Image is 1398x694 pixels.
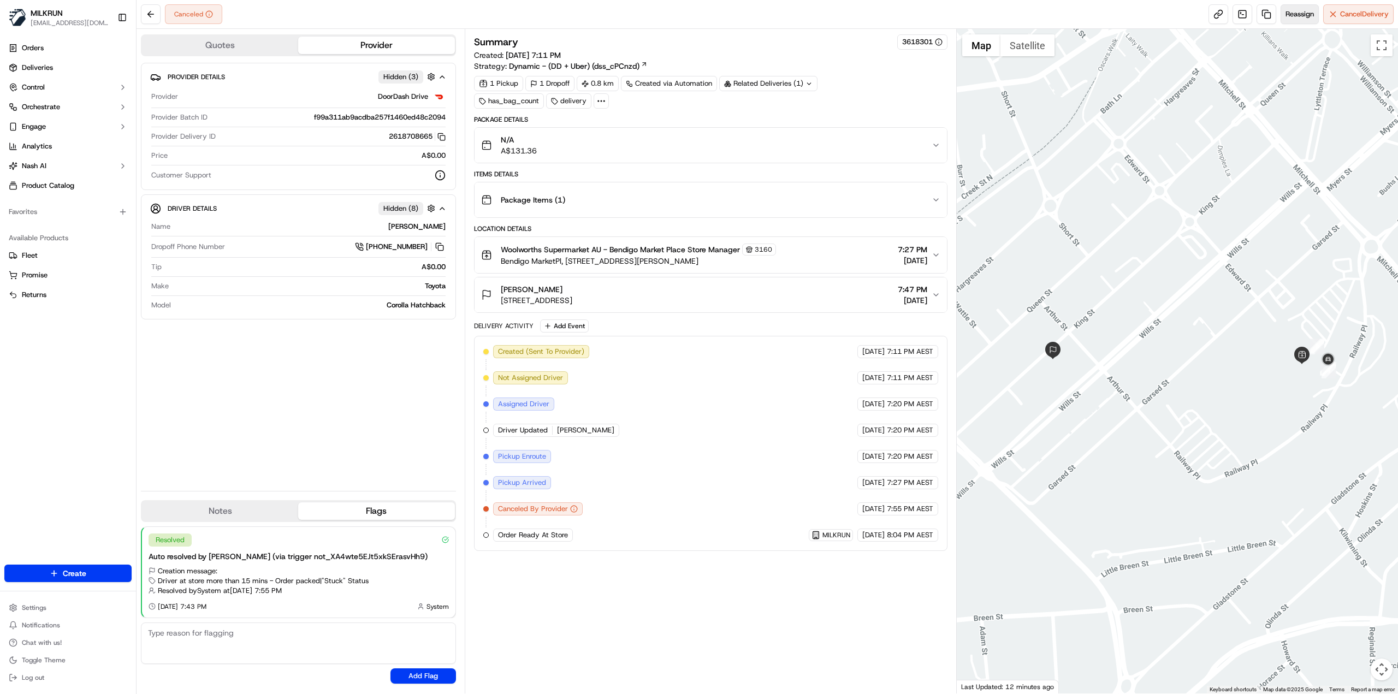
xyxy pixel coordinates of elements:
[1371,34,1393,56] button: Toggle fullscreen view
[862,530,885,540] span: [DATE]
[887,347,933,357] span: 7:11 PM AEST
[4,203,132,221] div: Favorites
[506,50,561,60] span: [DATE] 7:11 PM
[298,37,454,54] button: Provider
[1329,686,1344,692] a: Terms (opens in new tab)
[474,76,523,91] div: 1 Pickup
[755,245,772,254] span: 3160
[383,204,418,213] span: Hidden ( 8 )
[498,530,568,540] span: Order Ready At Store
[4,79,132,96] button: Control
[22,673,44,682] span: Log out
[501,244,740,255] span: Woolworths Supermarket AU - Bendigo Market Place Store Manager
[22,82,45,92] span: Control
[9,270,127,280] a: Promise
[9,9,26,26] img: MILKRUN
[474,50,561,61] span: Created:
[862,504,885,514] span: [DATE]
[1310,340,1324,354] div: 5
[898,244,927,255] span: 7:27 PM
[4,39,132,57] a: Orders
[22,270,48,280] span: Promise
[1320,361,1334,376] div: 7
[149,533,192,547] div: Resolved
[1351,686,1395,692] a: Report a map error
[474,170,947,179] div: Items Details
[22,621,60,630] span: Notifications
[9,290,127,300] a: Returns
[166,262,446,272] div: A$0.00
[22,656,66,665] span: Toggle Theme
[1322,364,1336,378] div: 9
[1281,4,1319,24] button: Reassign
[498,478,546,488] span: Pickup Arrived
[1371,659,1393,680] button: Map camera controls
[22,251,38,260] span: Fleet
[525,76,574,91] div: 1 Dropoff
[22,603,46,612] span: Settings
[150,68,447,86] button: Provider DetailsHidden (3)
[822,531,850,539] span: MILKRUN
[378,70,438,84] button: Hidden (3)
[4,229,132,247] div: Available Products
[557,425,614,435] span: [PERSON_NAME]
[151,132,216,141] span: Provider Delivery ID
[151,112,208,122] span: Provider Batch ID
[1000,34,1055,56] button: Show satellite imagery
[4,177,132,194] a: Product Catalog
[621,76,717,91] a: Created via Automation
[22,181,74,191] span: Product Catalog
[475,182,947,217] button: Package Items (1)
[22,43,44,53] span: Orders
[577,76,619,91] div: 0.8 km
[902,37,943,47] button: 3618301
[151,281,169,291] span: Make
[474,93,544,109] div: has_bag_count
[22,102,60,112] span: Orchestrate
[501,134,537,145] span: N/A
[4,600,132,615] button: Settings
[149,551,449,562] div: Auto resolved by [PERSON_NAME] (via trigger not_XA4wte5EJt5xkSErasvHh9)
[4,286,132,304] button: Returns
[4,266,132,284] button: Promise
[887,373,933,383] span: 7:11 PM AEST
[501,295,572,306] span: [STREET_ADDRESS]
[959,679,996,693] a: Open this area in Google Maps (opens a new window)
[475,277,947,312] button: [PERSON_NAME][STREET_ADDRESS]7:47 PM[DATE]
[4,653,132,668] button: Toggle Theme
[168,204,217,213] span: Driver Details
[31,19,109,27] span: [EMAIL_ADDRESS][DOMAIN_NAME]
[4,4,113,31] button: MILKRUNMILKRUN[EMAIL_ADDRESS][DOMAIN_NAME]
[158,576,369,586] span: Driver at store more than 15 mins - Order packed | "Stuck" Status
[151,262,162,272] span: Tip
[4,118,132,135] button: Engage
[1323,4,1394,24] button: CancelDelivery
[898,255,927,266] span: [DATE]
[4,59,132,76] a: Deliveries
[150,199,447,217] button: Driver DetailsHidden (8)
[31,8,63,19] button: MILKRUN
[887,530,933,540] span: 8:04 PM AEST
[474,37,518,47] h3: Summary
[887,425,933,435] span: 7:20 PM AEST
[151,151,168,161] span: Price
[957,680,1059,693] div: Last Updated: 12 minutes ago
[165,4,222,24] button: Canceled
[378,92,428,102] span: DoorDash Drive
[433,90,446,103] img: doordash_logo_v2.png
[4,157,132,175] button: Nash AI
[474,61,648,72] div: Strategy:
[4,138,132,155] a: Analytics
[862,399,885,409] span: [DATE]
[498,425,548,435] span: Driver Updated
[719,76,818,91] div: Related Deliveries (1)
[173,281,446,291] div: Toyota
[4,98,132,116] button: Orchestrate
[862,478,885,488] span: [DATE]
[509,61,639,72] span: Dynamic - (DD + Uber) (dss_cPCnzd)
[22,161,46,171] span: Nash AI
[142,502,298,520] button: Notes
[158,566,217,576] span: Creation message:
